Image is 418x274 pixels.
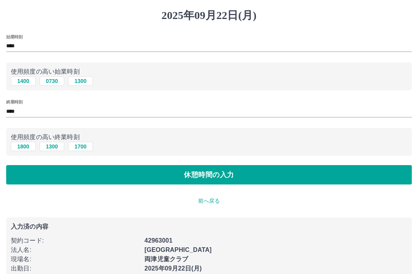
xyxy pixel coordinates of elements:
h1: 2025年09月22日(月) [6,9,412,22]
button: 1300 [39,142,64,151]
p: 使用頻度の高い終業時刻 [11,133,407,142]
p: 現場名 : [11,255,140,264]
b: 両津児童クラブ [144,256,188,262]
label: 終業時刻 [6,99,22,105]
p: 使用頻度の高い始業時刻 [11,67,407,76]
button: 1800 [11,142,36,151]
b: [GEOGRAPHIC_DATA] [144,246,212,253]
p: 契約コード : [11,236,140,245]
button: 1400 [11,76,36,86]
p: 入力済の内容 [11,224,407,230]
b: 2025年09月22日(月) [144,265,202,272]
label: 始業時刻 [6,34,22,40]
button: 休憩時間の入力 [6,165,412,184]
button: 1700 [68,142,93,151]
p: 出勤日 : [11,264,140,273]
p: 前へ戻る [6,197,412,205]
button: 1300 [68,76,93,86]
p: 法人名 : [11,245,140,255]
b: 42963001 [144,237,172,244]
button: 0730 [39,76,64,86]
